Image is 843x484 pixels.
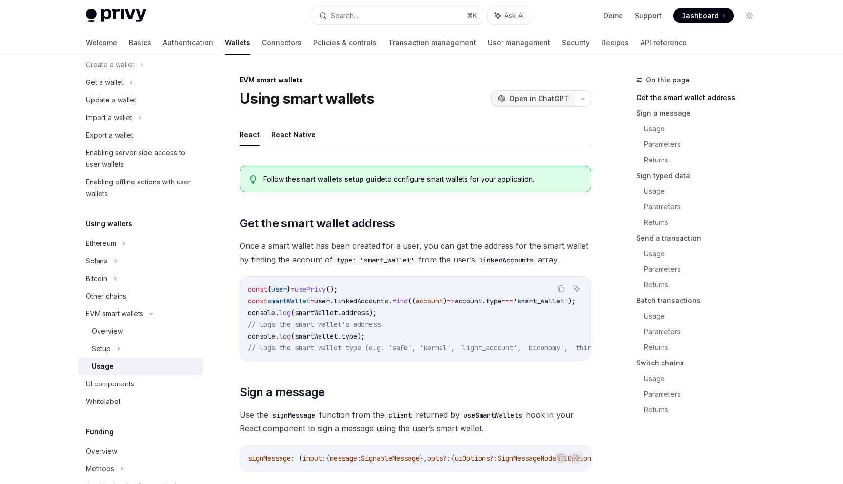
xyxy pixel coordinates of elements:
a: Recipes [602,31,629,55]
code: signMessage [268,410,319,421]
span: 'smart_wallet' [513,297,568,305]
a: Parameters [644,199,765,215]
code: linkedAccounts [475,255,538,265]
div: Get a wallet [86,77,123,88]
span: type [486,297,502,305]
span: ⌘ K [467,12,477,20]
a: Transaction management [388,31,476,55]
span: . [338,332,341,341]
a: Wallets [225,31,250,55]
a: Parameters [644,386,765,402]
span: Sign a message [240,384,325,400]
button: Toggle dark mode [742,8,757,23]
h5: Using wallets [86,218,132,230]
svg: Tip [250,175,257,184]
a: Usage [644,246,765,262]
button: Copy the contents from the code block [555,451,567,464]
a: Overview [78,323,203,340]
div: Search... [331,10,358,21]
code: client [384,410,416,421]
a: API reference [641,31,687,55]
a: Sign typed data [636,168,765,183]
span: Use the function from the returned by hook in your React component to sign a message using the us... [240,408,591,435]
div: Enabling server-side access to user wallets [86,147,197,170]
span: . [482,297,486,305]
a: Usage [644,371,765,386]
a: User management [488,31,550,55]
span: ); [357,332,365,341]
button: Ask AI [570,451,583,464]
span: account [455,297,482,305]
a: Overview [78,443,203,460]
span: message [330,454,357,463]
span: => [447,297,455,305]
div: Export a wallet [86,129,133,141]
span: ?: [443,454,451,463]
div: Enabling offline actions with user wallets [86,176,197,200]
div: Other chains [86,290,126,302]
a: Basics [129,31,151,55]
span: type [341,332,357,341]
a: Sign a message [636,105,765,121]
button: Search...⌘K [312,7,483,24]
button: Copy the contents from the code block [555,282,567,295]
code: type: 'smart_wallet' [333,255,419,265]
a: Update a wallet [78,91,203,109]
span: { [267,285,271,294]
button: Open in ChatGPT [491,90,575,107]
div: Bitcoin [86,273,107,284]
div: Ethereum [86,238,116,249]
a: Authentication [163,31,213,55]
span: // Logs the smart wallet's address [248,320,381,329]
span: console [248,332,275,341]
div: Setup [92,343,111,355]
a: Export a wallet [78,126,203,144]
a: Dashboard [673,8,734,23]
span: } [287,285,291,294]
a: Parameters [644,262,765,277]
a: Usage [78,358,203,375]
a: Batch transactions [636,293,765,308]
a: Send a transaction [636,230,765,246]
button: React [240,123,260,146]
a: Parameters [644,137,765,152]
a: Usage [644,121,765,137]
div: Update a wallet [86,94,136,106]
div: Overview [92,325,123,337]
div: Import a wallet [86,112,132,123]
a: Returns [644,152,765,168]
a: Usage [644,308,765,324]
span: . [275,332,279,341]
span: user [271,285,287,294]
span: SignMessageModalUIOptions [498,454,595,463]
span: Open in ChatGPT [509,94,569,103]
button: Ask AI [488,7,531,24]
div: UI components [86,378,134,390]
div: Usage [92,361,114,372]
button: React Native [271,123,316,146]
a: Security [562,31,590,55]
span: // Logs the smart wallet type (e.g. 'safe', 'kernel', 'light_account', 'biconomy', 'thirdweb', 'c... [248,343,712,352]
span: (( [408,297,416,305]
a: Returns [644,277,765,293]
span: opts [427,454,443,463]
div: EVM smart wallets [240,75,591,85]
a: Support [635,11,662,20]
span: SignableMessage [361,454,420,463]
a: Returns [644,402,765,418]
span: . [338,308,341,317]
span: : [322,454,326,463]
span: Dashboard [681,11,719,20]
span: ( [291,332,295,341]
span: smartWallet [267,297,310,305]
code: useSmartWallets [460,410,526,421]
div: Whitelabel [86,396,120,407]
span: ?: [490,454,498,463]
span: { [451,454,455,463]
span: uiOptions [455,454,490,463]
span: log [279,332,291,341]
a: UI components [78,375,203,393]
a: Whitelabel [78,393,203,410]
span: . [330,297,334,305]
span: : [357,454,361,463]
